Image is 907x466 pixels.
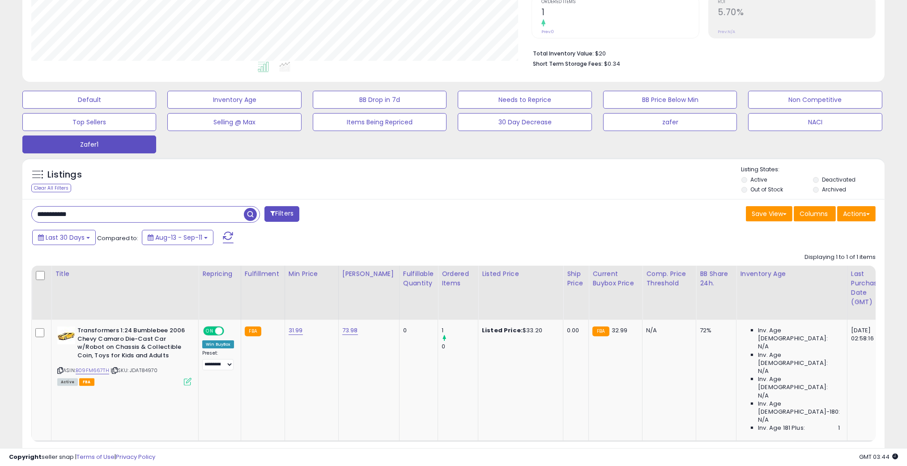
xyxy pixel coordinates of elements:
[342,269,396,279] div: [PERSON_NAME]
[202,269,237,279] div: Repricing
[79,378,94,386] span: FBA
[805,253,876,262] div: Displaying 1 to 1 of 1 items
[482,326,556,335] div: $33.20
[533,47,869,58] li: $20
[839,424,840,432] span: 1
[289,326,303,335] a: 31.99
[22,91,156,109] button: Default
[533,60,603,68] b: Short Term Storage Fees:
[458,113,592,131] button: 30 Day Decrease
[592,269,639,288] div: Current Buybox Price
[851,269,884,307] div: Last Purchase Date (GMT)
[47,169,82,181] h5: Listings
[76,367,109,374] a: B09FM667TH
[313,113,447,131] button: Items Being Repriced
[758,400,840,416] span: Inv. Age [DEMOGRAPHIC_DATA]-180:
[718,29,736,34] small: Prev: N/A
[718,7,875,19] h2: 5.70%
[646,269,692,288] div: Comp. Price Threshold
[748,113,882,131] button: NACI
[116,453,155,461] a: Privacy Policy
[800,209,828,218] span: Columns
[822,176,856,183] label: Deactivated
[458,91,592,109] button: Needs to Reprice
[442,326,478,335] div: 1
[264,206,299,222] button: Filters
[167,91,301,109] button: Inventory Age
[167,113,301,131] button: Selling @ Max
[837,206,876,221] button: Actions
[740,269,843,279] div: Inventory Age
[700,269,732,288] div: BB Share 24h.
[245,269,281,279] div: Fulfillment
[22,136,156,153] button: Zafer1
[746,206,792,221] button: Save View
[442,343,478,351] div: 0
[403,269,434,288] div: Fulfillable Quantity
[482,326,523,335] b: Listed Price:
[533,50,594,57] b: Total Inventory Value:
[142,230,213,245] button: Aug-13 - Sep-11
[245,326,261,336] small: FBA
[758,326,840,343] span: Inv. Age [DEMOGRAPHIC_DATA]:
[57,326,75,344] img: 415cl5VD6EL._SL40_.jpg
[822,186,846,193] label: Archived
[751,186,784,193] label: Out of Stock
[567,326,582,335] div: 0.00
[77,326,186,362] b: Transformers 1:24 Bumblebee 2006 Chevy Camaro Die-Cast Car w/Robot on Chassis & Collectible Coin,...
[289,269,335,279] div: Min Price
[204,327,215,335] span: ON
[646,326,689,335] div: N/A
[57,378,78,386] span: All listings currently available for purchase on Amazon
[758,392,769,400] span: N/A
[9,453,42,461] strong: Copyright
[22,113,156,131] button: Top Sellers
[700,326,729,335] div: 72%
[155,233,202,242] span: Aug-13 - Sep-11
[794,206,836,221] button: Columns
[9,453,155,462] div: seller snap | |
[482,269,559,279] div: Listed Price
[342,326,358,335] a: 73.98
[758,367,769,375] span: N/A
[758,416,769,424] span: N/A
[758,343,769,351] span: N/A
[592,326,609,336] small: FBA
[604,59,620,68] span: $0.34
[603,91,737,109] button: BB Price Below Min
[541,29,554,34] small: Prev: 0
[603,113,737,131] button: zafer
[751,176,767,183] label: Active
[202,340,234,348] div: Win BuyBox
[741,165,885,174] p: Listing States:
[313,91,447,109] button: BB Drop in 7d
[57,326,192,385] div: ASIN:
[111,367,158,374] span: | SKU: JDAT84970
[541,7,698,19] h2: 1
[202,350,234,370] div: Preset:
[567,269,585,288] div: Ship Price
[859,453,898,461] span: 2025-10-13 03:44 GMT
[758,424,805,432] span: Inv. Age 181 Plus:
[403,326,431,335] div: 0
[758,375,840,391] span: Inv. Age [DEMOGRAPHIC_DATA]:
[758,351,840,367] span: Inv. Age [DEMOGRAPHIC_DATA]:
[223,327,237,335] span: OFF
[46,233,85,242] span: Last 30 Days
[442,269,474,288] div: Ordered Items
[55,269,195,279] div: Title
[851,326,881,343] div: [DATE] 02:58:16
[97,234,138,242] span: Compared to:
[748,91,882,109] button: Non Competitive
[77,453,115,461] a: Terms of Use
[32,230,96,245] button: Last 30 Days
[612,326,628,335] span: 32.99
[31,184,71,192] div: Clear All Filters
